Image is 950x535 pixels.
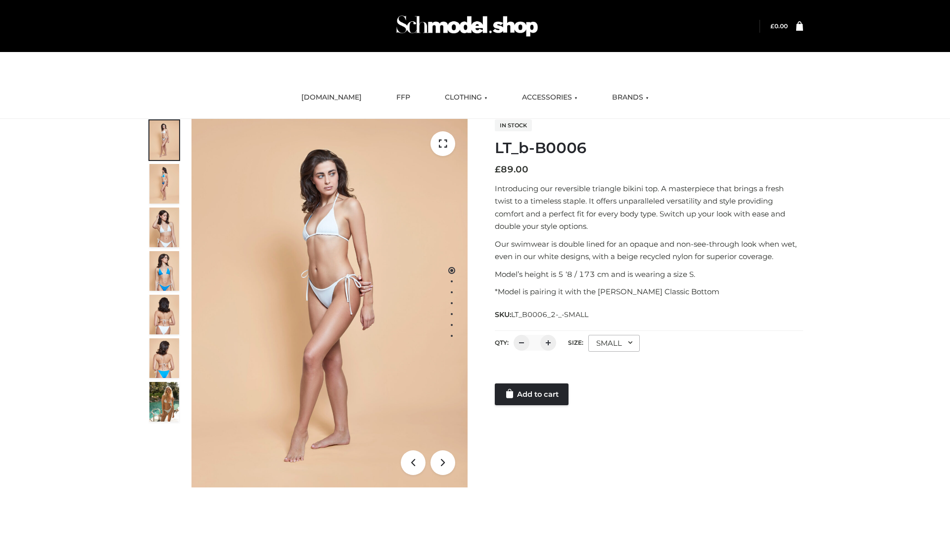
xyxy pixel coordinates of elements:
[437,87,495,108] a: CLOTHING
[495,139,803,157] h1: LT_b-B0006
[149,164,179,204] img: ArielClassicBikiniTop_CloudNine_AzureSky_OW114ECO_2-scaled.jpg
[511,310,588,319] span: LT_B0006_2-_-SMALL
[568,339,583,346] label: Size:
[393,6,541,46] img: Schmodel Admin 964
[389,87,418,108] a: FFP
[149,120,179,160] img: ArielClassicBikiniTop_CloudNine_AzureSky_OW114ECO_1-scaled.jpg
[495,164,501,175] span: £
[605,87,656,108] a: BRANDS
[770,22,788,30] a: £0.00
[770,22,788,30] bdi: 0.00
[770,22,774,30] span: £
[149,338,179,378] img: ArielClassicBikiniTop_CloudNine_AzureSky_OW114ECO_8-scaled.jpg
[495,339,509,346] label: QTY:
[515,87,585,108] a: ACCESSORIES
[495,309,589,321] span: SKU:
[149,295,179,334] img: ArielClassicBikiniTop_CloudNine_AzureSky_OW114ECO_7-scaled.jpg
[294,87,369,108] a: [DOMAIN_NAME]
[191,119,468,487] img: ArielClassicBikiniTop_CloudNine_AzureSky_OW114ECO_1
[588,335,640,352] div: SMALL
[495,268,803,281] p: Model’s height is 5 ‘8 / 173 cm and is wearing a size S.
[495,383,569,405] a: Add to cart
[149,382,179,422] img: Arieltop_CloudNine_AzureSky2.jpg
[495,285,803,298] p: *Model is pairing it with the [PERSON_NAME] Classic Bottom
[149,208,179,247] img: ArielClassicBikiniTop_CloudNine_AzureSky_OW114ECO_3-scaled.jpg
[495,238,803,263] p: Our swimwear is double lined for an opaque and non-see-through look when wet, even in our white d...
[495,182,803,233] p: Introducing our reversible triangle bikini top. A masterpiece that brings a fresh twist to a time...
[495,164,528,175] bdi: 89.00
[149,251,179,291] img: ArielClassicBikiniTop_CloudNine_AzureSky_OW114ECO_4-scaled.jpg
[495,119,532,131] span: In stock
